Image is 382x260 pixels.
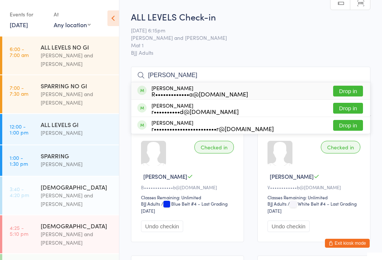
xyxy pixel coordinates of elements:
[267,221,310,232] button: Undo checkin
[333,120,363,131] button: Drop in
[10,186,29,198] time: 3:40 - 4:20 pm
[131,10,370,23] h2: ALL LEVELS Check-in
[131,34,359,41] span: [PERSON_NAME] and [PERSON_NAME]
[41,90,113,107] div: [PERSON_NAME] and [PERSON_NAME]
[141,221,183,232] button: Undo checkin
[151,120,274,131] div: [PERSON_NAME]
[131,41,359,49] span: Mat 1
[141,184,236,190] div: B•••••••••••••b@[DOMAIN_NAME]
[151,126,274,131] div: r••••••••••••••••••••••••r@[DOMAIN_NAME]
[2,75,119,113] a: 7:00 -7:30 amSPARRING NO GI[PERSON_NAME] and [PERSON_NAME]
[2,114,119,145] a: 12:00 -1:00 pmALL LEVELS GI[PERSON_NAME]
[143,172,187,180] span: [PERSON_NAME]
[151,85,248,97] div: [PERSON_NAME]
[54,20,91,29] div: Any location
[141,200,160,207] div: BJJ Adults
[41,160,113,168] div: [PERSON_NAME]
[151,91,248,97] div: R•••••••••••••a@[DOMAIN_NAME]
[2,215,119,253] a: 4:25 -5:10 pm[DEMOGRAPHIC_DATA][PERSON_NAME] and [PERSON_NAME]
[41,222,113,230] div: [DEMOGRAPHIC_DATA]
[267,184,363,190] div: V••••••••••••b@[DOMAIN_NAME]
[10,225,28,237] time: 4:25 - 5:10 pm
[10,123,28,135] time: 12:00 - 1:00 pm
[270,172,314,180] span: [PERSON_NAME]
[10,20,28,29] a: [DATE]
[267,194,363,200] div: Classes Remaining: Unlimited
[151,102,239,114] div: [PERSON_NAME]
[151,108,239,114] div: r••••••••••d@[DOMAIN_NAME]
[41,82,113,90] div: SPARRING NO GI
[2,177,119,215] a: 3:40 -4:20 pm[DEMOGRAPHIC_DATA][PERSON_NAME] and [PERSON_NAME]
[141,200,228,214] span: / Blue Belt #4 – Last Grading [DATE]
[267,200,286,207] div: BJJ Adults
[325,239,370,248] button: Exit kiosk mode
[131,67,370,84] input: Search
[333,86,363,96] button: Drop in
[141,194,236,200] div: Classes Remaining: Unlimited
[2,37,119,74] a: 6:00 -7:00 amALL LEVELS NO GI[PERSON_NAME] and [PERSON_NAME]
[41,152,113,160] div: SPARRING
[41,230,113,247] div: [PERSON_NAME] and [PERSON_NAME]
[267,200,357,214] span: / White Belt #4 – Last Grading [DATE]
[10,8,46,20] div: Events for
[131,49,370,56] span: BJJ Adults
[41,43,113,51] div: ALL LEVELS NO GI
[131,26,359,34] span: [DATE] 6:15pm
[41,129,113,137] div: [PERSON_NAME]
[2,145,119,176] a: 1:00 -1:30 pmSPARRING[PERSON_NAME]
[321,141,360,153] div: Checked in
[41,120,113,129] div: ALL LEVELS GI
[194,141,234,153] div: Checked in
[10,46,29,58] time: 6:00 - 7:00 am
[41,183,113,191] div: [DEMOGRAPHIC_DATA]
[10,85,28,96] time: 7:00 - 7:30 am
[333,103,363,114] button: Drop in
[41,51,113,68] div: [PERSON_NAME] and [PERSON_NAME]
[10,155,28,167] time: 1:00 - 1:30 pm
[54,8,91,20] div: At
[41,191,113,208] div: [PERSON_NAME] and [PERSON_NAME]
